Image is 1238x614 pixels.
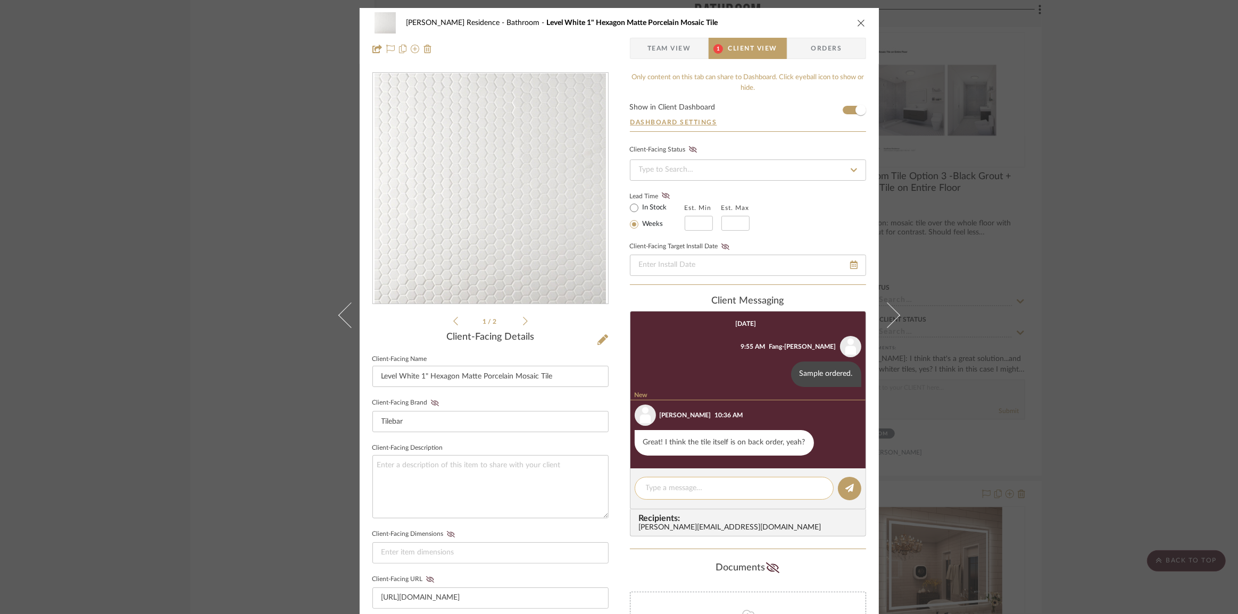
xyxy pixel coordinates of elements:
[799,38,853,59] span: Orders
[372,12,398,33] img: 3cfa2502-1ecc-425b-b32c-1854c911cd62_48x40.jpg
[857,18,866,28] button: close
[630,191,685,201] label: Lead Time
[641,220,663,229] label: Weeks
[630,145,700,155] div: Client-Facing Status
[423,576,437,583] button: Client-Facing URL
[375,73,606,304] img: 3cfa2502-1ecc-425b-b32c-1854c911cd62_436x436.jpg
[630,201,685,231] mat-radio-group: Select item type
[715,410,743,420] div: 10:36 AM
[713,44,723,54] span: 1
[444,531,458,538] button: Client-Facing Dimensions
[685,204,712,212] label: Est. Min
[372,357,427,362] label: Client-Facing Name
[630,159,866,181] input: Type to Search…
[507,19,547,27] span: Bathroom
[630,560,866,577] div: Documents
[428,399,442,407] button: Client-Facing Brand
[630,391,866,400] div: New
[769,342,836,351] div: Fang-[PERSON_NAME]
[660,410,711,420] div: [PERSON_NAME]
[372,542,609,563] input: Enter item dimensions
[630,255,866,276] input: Enter Install Date
[372,445,443,451] label: Client-Facing Description
[547,19,718,27] span: Level White 1" Hexagon Matte Porcelain Mosaic Tile
[372,531,458,538] label: Client-Facing Dimensions
[630,243,733,250] label: Client-Facing Target Install Date
[840,336,861,357] img: user_avatar.png
[791,361,861,387] div: Sample ordered.
[639,514,861,523] span: Recipients:
[630,296,866,307] div: client Messaging
[423,45,432,53] img: Remove from project
[741,342,766,351] div: 9:55 AM
[483,318,488,325] span: 1
[373,73,608,304] div: 0
[406,19,507,27] span: [PERSON_NAME] Residence
[630,72,866,93] div: Only content on this tab can share to Dashboard. Click eyeball icon to show or hide.
[488,318,493,325] span: /
[493,318,498,325] span: 2
[728,38,777,59] span: Client View
[630,117,718,127] button: Dashboard Settings
[372,399,442,407] label: Client-Facing Brand
[718,243,733,250] button: Client-Facing Target Install Date
[372,576,437,583] label: Client-Facing URL
[372,411,609,432] input: Enter Client-Facing Brand
[641,203,667,213] label: In Stock
[647,38,691,59] span: Team View
[635,405,656,426] img: user_avatar.png
[659,191,673,201] button: Lead Time
[639,524,861,532] div: [PERSON_NAME][EMAIL_ADDRESS][DOMAIN_NAME]
[372,366,609,387] input: Enter Client-Facing Item Name
[372,587,609,609] input: Enter item URL
[635,430,814,456] div: Great! I think the tile itself is on back order, yeah?
[735,320,756,327] div: [DATE]
[721,204,750,212] label: Est. Max
[372,332,609,343] div: Client-Facing Details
